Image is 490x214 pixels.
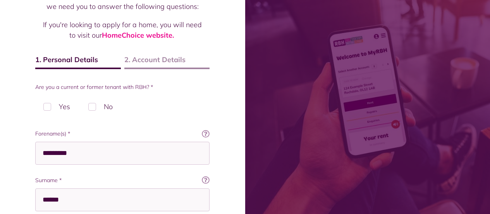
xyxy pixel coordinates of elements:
label: No [80,95,121,118]
label: Surname * [35,176,210,184]
a: HomeChoice website. [102,31,174,40]
p: If you're looking to apply for a home, you will need to visit our [43,19,202,40]
label: Are you a current or former tenant with RBH? * [35,83,210,91]
label: Yes [35,95,78,118]
label: Forename(s) * [35,130,210,138]
span: 2. Account Details [124,54,210,69]
span: 1. Personal Details [35,54,121,69]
